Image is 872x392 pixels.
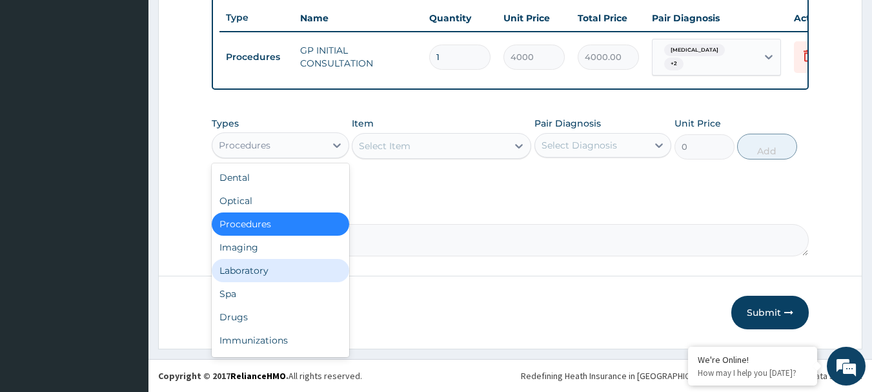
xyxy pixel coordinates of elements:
[219,45,294,69] td: Procedures
[787,5,852,31] th: Actions
[534,117,601,130] label: Pair Diagnosis
[219,6,294,30] th: Type
[423,5,497,31] th: Quantity
[294,5,423,31] th: Name
[294,37,423,76] td: GP INITIAL CONSULTATION
[698,354,807,366] div: We're Online!
[645,5,787,31] th: Pair Diagnosis
[67,72,217,89] div: Chat with us now
[212,282,349,305] div: Spa
[24,65,52,97] img: d_794563401_company_1708531726252_794563401
[731,296,809,329] button: Submit
[212,259,349,282] div: Laboratory
[212,212,349,236] div: Procedures
[212,189,349,212] div: Optical
[674,117,721,130] label: Unit Price
[497,5,571,31] th: Unit Price
[212,236,349,259] div: Imaging
[148,359,872,392] footer: All rights reserved.
[212,166,349,189] div: Dental
[219,139,270,152] div: Procedures
[212,118,239,129] label: Types
[212,305,349,329] div: Drugs
[75,115,178,245] span: We're online!
[212,206,809,217] label: Comment
[521,369,862,382] div: Redefining Heath Insurance in [GEOGRAPHIC_DATA] using Telemedicine and Data Science!
[698,367,807,378] p: How may I help you today?
[6,258,246,303] textarea: Type your message and hit 'Enter'
[230,370,286,382] a: RelianceHMO
[212,352,349,375] div: Others
[212,329,349,352] div: Immunizations
[212,6,243,37] div: Minimize live chat window
[352,117,374,130] label: Item
[158,370,289,382] strong: Copyright © 2017 .
[664,44,725,57] span: [MEDICAL_DATA]
[737,134,797,160] button: Add
[664,57,684,70] span: + 2
[359,139,411,152] div: Select Item
[542,139,617,152] div: Select Diagnosis
[571,5,645,31] th: Total Price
